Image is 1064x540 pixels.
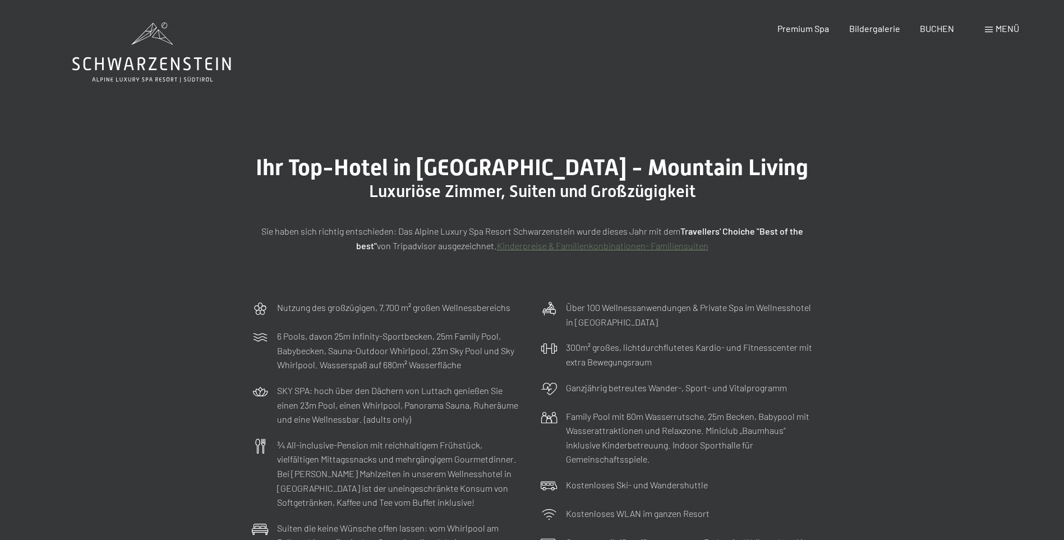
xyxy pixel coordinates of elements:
[566,478,708,492] p: Kostenloses Ski- und Wandershuttle
[566,340,813,369] p: 300m² großes, lichtdurchflutetes Kardio- und Fitnesscenter mit extra Bewegungsraum
[497,240,708,251] a: Kinderpreise & Familienkonbinationen- Familiensuiten
[356,226,803,251] strong: Travellers' Choiche "Best of the best"
[996,23,1019,34] span: Menü
[256,154,808,181] span: Ihr Top-Hotel in [GEOGRAPHIC_DATA] - Mountain Living
[277,438,524,510] p: ¾ All-inclusive-Pension mit reichhaltigem Frühstück, vielfältigen Mittagssnacks und mehrgängigem ...
[277,329,524,372] p: 6 Pools, davon 25m Infinity-Sportbecken, 25m Family Pool, Babybecken, Sauna-Outdoor Whirlpool, 23...
[920,23,954,34] a: BUCHEN
[849,23,900,34] a: Bildergalerie
[369,181,695,201] span: Luxuriöse Zimmer, Suiten und Großzügigkeit
[252,224,813,253] p: Sie haben sich richtig entschieden: Das Alpine Luxury Spa Resort Schwarzenstein wurde dieses Jahr...
[777,23,829,34] a: Premium Spa
[566,409,813,466] p: Family Pool mit 60m Wasserrutsche, 25m Becken, Babypool mit Wasserattraktionen und Relaxzone. Min...
[566,300,813,329] p: Über 100 Wellnessanwendungen & Private Spa im Wellnesshotel in [GEOGRAPHIC_DATA]
[566,381,787,395] p: Ganzjährig betreutes Wander-, Sport- und Vitalprogramm
[277,300,510,315] p: Nutzung des großzügigen, 7.700 m² großen Wellnessbereichs
[277,383,524,427] p: SKY SPA: hoch über den Dächern von Luttach genießen Sie einen 23m Pool, einen Whirlpool, Panorama...
[566,506,710,521] p: Kostenloses WLAN im ganzen Resort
